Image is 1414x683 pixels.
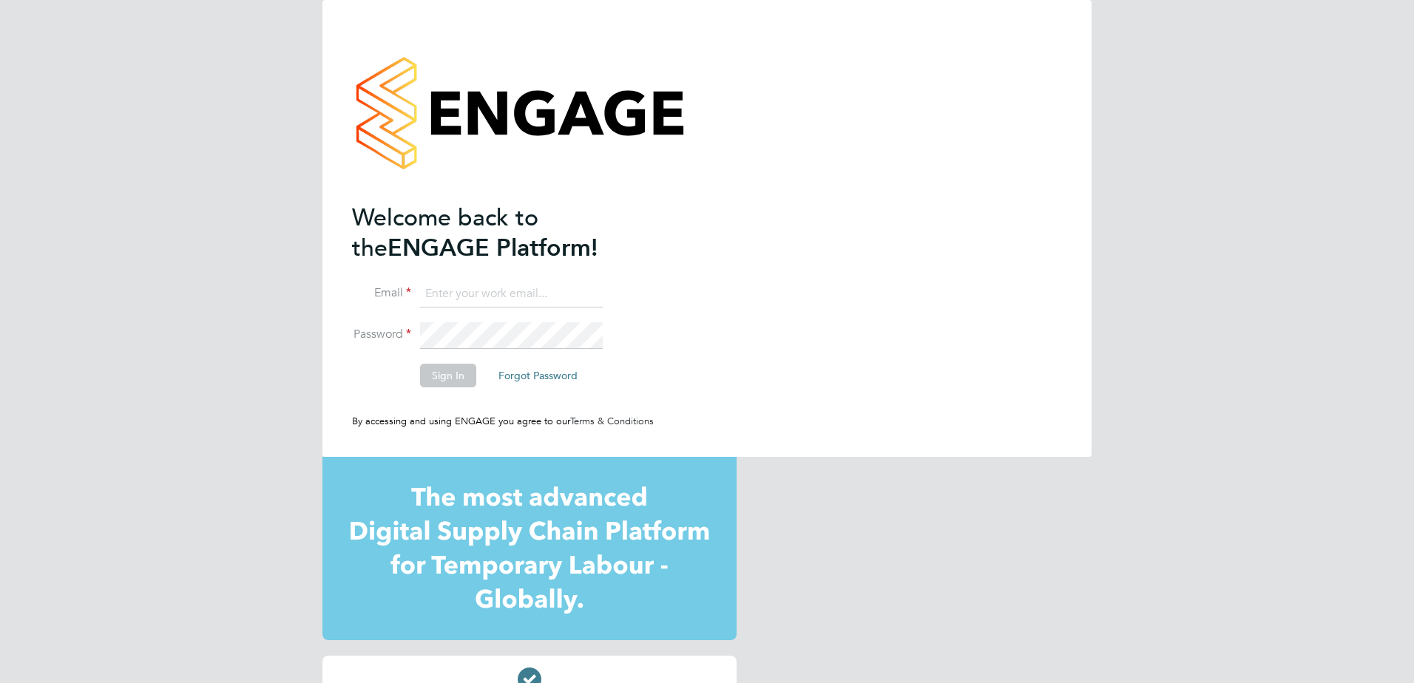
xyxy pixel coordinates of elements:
[352,203,640,263] h2: ENGAGE Platform!
[487,364,589,387] button: Forgot Password
[352,285,411,301] label: Email
[420,281,603,307] input: Enter your work email...
[570,415,654,427] a: Terms & Conditions
[352,203,538,262] span: Welcome back to the
[352,327,411,342] label: Password
[352,415,654,427] span: By accessing and using ENGAGE you agree to our
[420,364,476,387] button: Sign In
